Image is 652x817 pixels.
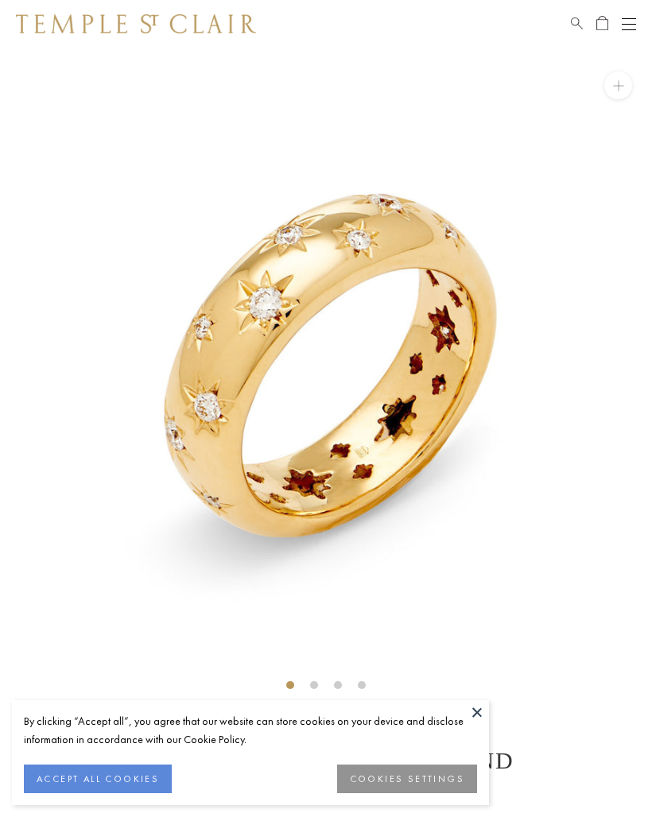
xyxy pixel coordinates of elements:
[622,14,636,33] button: Open navigation
[571,14,583,33] a: Search
[337,765,477,793] button: COOKIES SETTINGS
[16,14,256,33] img: Temple St. Clair
[596,14,608,33] a: Open Shopping Bag
[24,712,477,749] div: By clicking “Accept all”, you agree that our website can store cookies on your device and disclos...
[24,765,172,793] button: ACCEPT ALL COOKIES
